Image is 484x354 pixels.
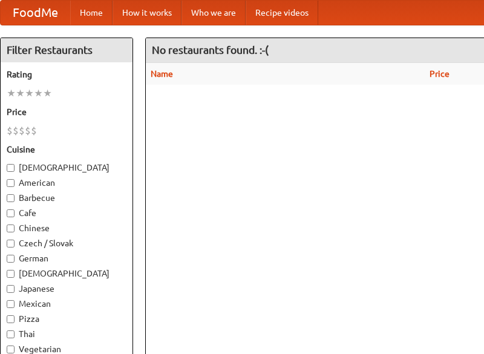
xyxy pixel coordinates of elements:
input: [DEMOGRAPHIC_DATA] [7,164,15,172]
label: Pizza [7,313,126,325]
label: [DEMOGRAPHIC_DATA] [7,162,126,174]
li: $ [25,124,31,137]
input: Cafe [7,209,15,217]
h5: Price [7,106,126,118]
label: Chinese [7,222,126,234]
label: German [7,252,126,264]
li: ★ [25,87,34,100]
a: FoodMe [1,1,70,25]
input: Thai [7,330,15,338]
input: Pizza [7,315,15,323]
input: Czech / Slovak [7,240,15,247]
a: Price [430,69,450,79]
a: Recipe videos [246,1,318,25]
label: Japanese [7,283,126,295]
input: Chinese [7,225,15,232]
label: Thai [7,328,126,340]
a: Home [70,1,113,25]
input: [DEMOGRAPHIC_DATA] [7,270,15,278]
h5: Cuisine [7,143,126,156]
input: Japanese [7,285,15,293]
ng-pluralize: No restaurants found. :-( [152,44,269,56]
input: Vegetarian [7,346,15,353]
h5: Rating [7,68,126,80]
label: Barbecue [7,192,126,204]
li: ★ [34,87,43,100]
li: $ [31,124,37,137]
label: Cafe [7,207,126,219]
li: ★ [16,87,25,100]
input: Barbecue [7,194,15,202]
li: $ [13,124,19,137]
input: Mexican [7,300,15,308]
li: $ [19,124,25,137]
li: ★ [7,87,16,100]
li: ★ [43,87,52,100]
input: German [7,255,15,263]
label: American [7,177,126,189]
li: $ [7,124,13,137]
a: Name [151,69,173,79]
label: [DEMOGRAPHIC_DATA] [7,267,126,280]
a: Who we are [181,1,246,25]
a: How it works [113,1,181,25]
label: Czech / Slovak [7,237,126,249]
input: American [7,179,15,187]
h4: Filter Restaurants [1,38,132,62]
label: Mexican [7,298,126,310]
